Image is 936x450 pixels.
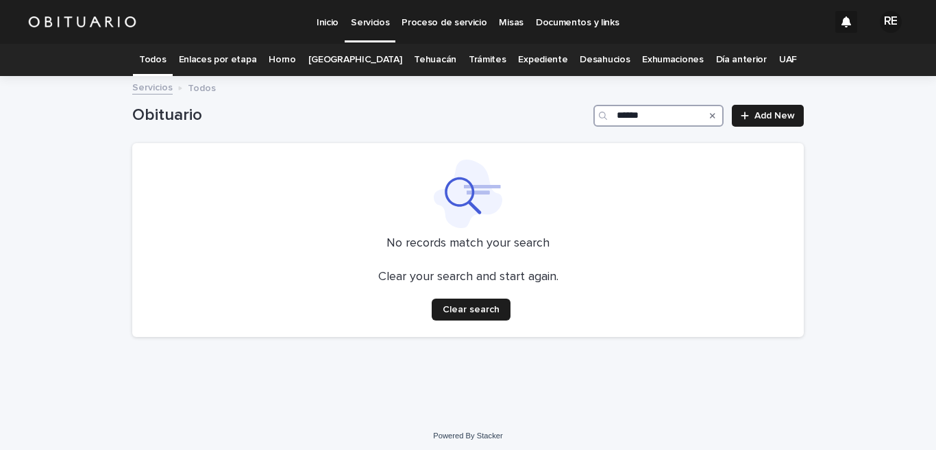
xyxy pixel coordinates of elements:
a: Exhumaciones [642,44,703,76]
a: UAF [779,44,797,76]
button: Clear search [432,299,510,321]
img: HUM7g2VNRLqGMmR9WVqf [27,8,137,36]
p: Todos [188,79,216,95]
a: Servicios [132,79,173,95]
p: Clear your search and start again. [378,270,558,285]
p: No records match your search [149,236,787,251]
a: Trámites [469,44,506,76]
div: RE [880,11,902,33]
span: Clear search [443,305,500,314]
a: [GEOGRAPHIC_DATA] [308,44,402,76]
input: Search [593,105,724,127]
a: Enlaces por etapa [179,44,257,76]
h1: Obituario [132,105,588,125]
a: Powered By Stacker [433,432,502,440]
a: Tehuacán [414,44,456,76]
a: Expediente [518,44,567,76]
a: Add New [732,105,804,127]
a: Horno [269,44,295,76]
a: Todos [139,44,166,76]
a: Desahucios [580,44,630,76]
a: Día anterior [716,44,767,76]
span: Add New [754,111,795,121]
